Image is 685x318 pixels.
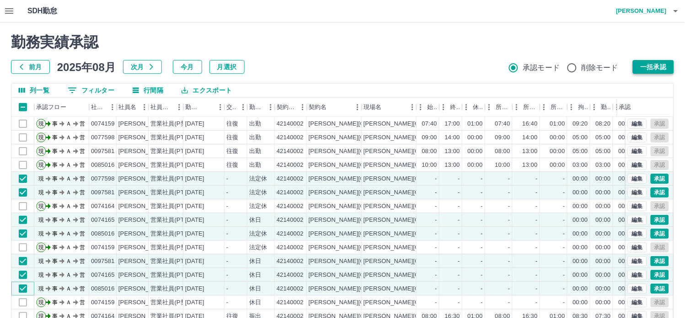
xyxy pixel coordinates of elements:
div: [PERSON_NAME][GEOGRAPHIC_DATA]立[PERSON_NAME]学童クラブ [364,216,562,225]
div: 終業 [450,98,460,117]
div: [PERSON_NAME][GEOGRAPHIC_DATA]立[PERSON_NAME]学童クラブ [364,202,562,211]
div: 法定休 [249,188,267,197]
div: 07:40 [422,120,437,128]
div: 交通費 [225,98,247,117]
div: 09:00 [495,133,510,142]
text: Ａ [66,175,71,182]
text: 営 [80,203,85,209]
div: 往復 [226,120,238,128]
div: 00:00 [596,188,611,197]
div: 09:00 [422,133,437,142]
button: 承認 [651,229,669,239]
div: 05:00 [596,133,611,142]
div: 00:00 [596,243,611,252]
button: 列選択 [11,83,57,97]
div: - [481,188,483,197]
div: 営業社員(PT契約) [150,230,198,238]
div: 拘束 [567,98,590,117]
div: 所定休憩 [540,98,567,117]
div: 00:00 [573,243,588,252]
div: 終業 [439,98,462,117]
div: 営業社員(PT契約) [150,147,198,156]
div: 契約名 [307,98,362,117]
div: 00:00 [619,216,634,225]
button: 編集 [628,132,647,143]
div: [PERSON_NAME][GEOGRAPHIC_DATA] [309,188,422,197]
div: 00:00 [596,216,611,225]
div: 42140002 [277,161,304,170]
text: 事 [52,162,58,168]
text: 営 [80,148,85,154]
button: エクスポート [174,83,239,97]
div: - [481,216,483,225]
div: 法定休 [249,230,267,238]
div: 00:00 [573,230,588,238]
div: [PERSON_NAME][GEOGRAPHIC_DATA] [309,120,422,128]
div: 14:00 [445,133,460,142]
div: [PERSON_NAME] [118,216,168,225]
div: 往復 [226,147,238,156]
div: [DATE] [185,175,204,183]
div: 営業社員(P契約) [150,243,195,252]
div: [PERSON_NAME][GEOGRAPHIC_DATA] [309,202,422,211]
div: 0097581 [91,147,115,156]
div: - [226,230,228,238]
div: - [481,175,483,183]
button: メニュー [296,100,310,114]
div: 00:00 [619,147,634,156]
div: 営業社員(PT契約) [150,216,198,225]
div: 00:00 [468,133,483,142]
div: 0077598 [91,175,115,183]
div: 社員番号 [91,98,106,117]
div: 00:00 [596,175,611,183]
div: 00:00 [573,202,588,211]
text: 現 [38,230,44,237]
button: 編集 [628,284,647,294]
button: ソート [201,101,214,114]
div: 0074164 [91,202,115,211]
div: 10:00 [495,161,510,170]
div: 05:00 [573,133,588,142]
div: [PERSON_NAME] [118,243,168,252]
div: - [458,175,460,183]
div: - [458,216,460,225]
div: [PERSON_NAME][GEOGRAPHIC_DATA] [309,243,422,252]
h5: 2025年08月 [57,60,116,74]
div: 42140002 [277,202,304,211]
div: [PERSON_NAME][GEOGRAPHIC_DATA]立[PERSON_NAME]学童クラブ [364,133,562,142]
text: 現 [38,162,44,168]
div: [PERSON_NAME] [118,161,168,170]
div: 00:00 [468,161,483,170]
div: 00:00 [573,188,588,197]
div: 休憩 [462,98,485,117]
div: 勤務区分 [247,98,275,117]
div: - [508,175,510,183]
div: - [508,243,510,252]
div: 社員番号 [89,98,117,117]
div: [PERSON_NAME][GEOGRAPHIC_DATA] [309,133,422,142]
div: 営業社員(PT契約) [150,202,198,211]
div: 法定休 [249,202,267,211]
button: 行間隔 [125,83,171,97]
div: 00:00 [619,188,634,197]
div: 00:00 [596,230,611,238]
div: 13:00 [523,161,538,170]
div: - [481,243,483,252]
div: [PERSON_NAME][GEOGRAPHIC_DATA] [309,161,422,170]
button: 次月 [123,60,162,74]
button: 編集 [628,187,647,197]
div: - [435,243,437,252]
div: [PERSON_NAME][GEOGRAPHIC_DATA]立[PERSON_NAME]学童クラブ [364,147,562,156]
div: - [435,230,437,238]
text: 事 [52,230,58,237]
div: 契約コード [275,98,307,117]
div: 00:00 [550,133,565,142]
div: 00:00 [596,202,611,211]
div: 出勤 [249,133,261,142]
div: 00:00 [573,216,588,225]
div: 承認 [617,98,665,117]
div: [DATE] [185,147,204,156]
div: 法定休 [249,175,267,183]
div: 13:00 [445,147,460,156]
div: 13:00 [523,147,538,156]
